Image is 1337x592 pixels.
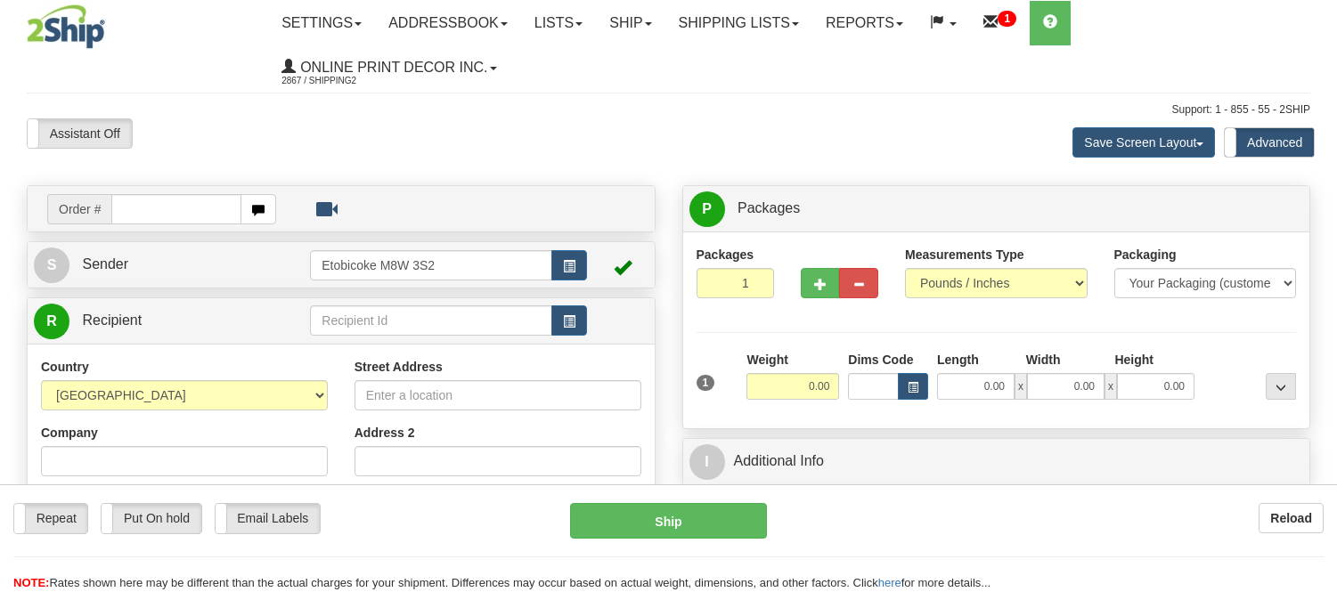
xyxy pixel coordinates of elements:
button: Save Screen Layout [1072,127,1215,158]
span: Recipient [82,312,142,328]
b: Reload [1270,511,1312,525]
label: Email Labels [216,504,320,532]
label: Packages [697,246,754,264]
a: IAdditional Info [689,443,1304,480]
span: x [1105,373,1117,400]
sup: 1 [998,11,1016,27]
a: Online Print Decor Inc. 2867 / Shipping2 [268,45,510,90]
label: Measurements Type [905,246,1024,264]
img: logo2867.jpg [27,4,105,49]
label: Repeat [14,504,87,532]
a: R Recipient [34,303,280,339]
button: Reload [1259,503,1324,533]
label: Put On hold [102,504,200,532]
a: Lists [521,1,596,45]
span: Online Print Decor Inc. [296,60,487,75]
div: ... [1266,373,1296,400]
span: Order # [47,194,111,224]
label: Length [937,351,979,369]
label: Packaging [1114,246,1177,264]
span: S [34,247,69,283]
label: Height [1114,351,1154,369]
label: Address 2 [355,424,415,442]
input: Enter a location [355,380,641,410]
button: Ship [570,503,766,539]
label: Assistant Off [28,119,132,148]
input: Recipient Id [310,305,551,336]
a: Addressbook [375,1,521,45]
label: Weight [746,351,787,369]
label: Dims Code [848,351,913,369]
label: Street Address [355,358,443,376]
span: I [689,444,725,480]
span: NOTE: [13,576,49,589]
a: Reports [812,1,917,45]
label: Company [41,424,98,442]
a: 1 [970,1,1030,45]
a: Ship [596,1,664,45]
span: 2867 / Shipping2 [281,72,415,90]
label: Width [1026,351,1061,369]
label: Country [41,358,89,376]
span: P [689,191,725,227]
iframe: chat widget [1296,205,1335,386]
span: R [34,304,69,339]
span: x [1015,373,1027,400]
a: here [878,576,901,589]
a: Shipping lists [665,1,812,45]
a: P Packages [689,191,1304,227]
label: Advanced [1225,128,1314,157]
input: Sender Id [310,250,551,280]
span: 1 [697,375,715,391]
span: Packages [738,200,800,215]
div: Support: 1 - 855 - 55 - 2SHIP [27,102,1310,118]
a: Settings [268,1,375,45]
a: S Sender [34,247,310,283]
span: Sender [82,256,128,272]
